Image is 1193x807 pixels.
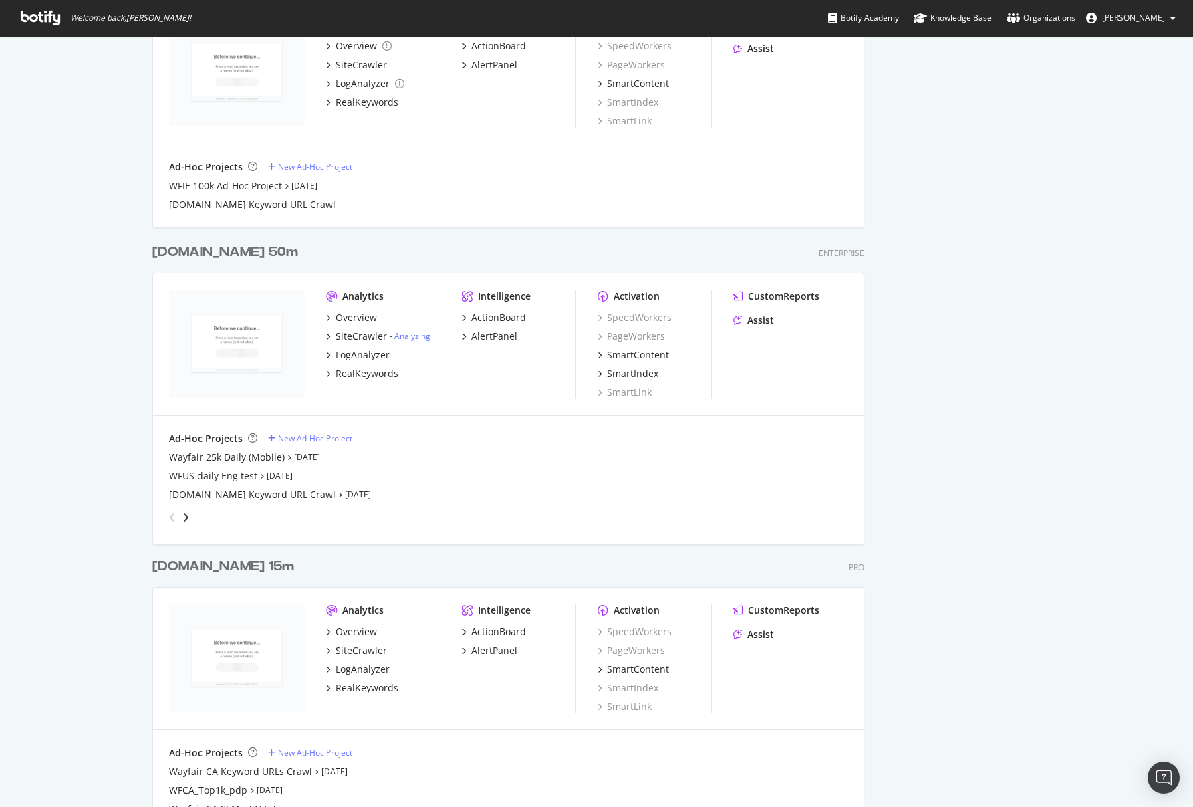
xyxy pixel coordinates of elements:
[336,625,377,639] div: Overview
[748,604,819,617] div: CustomReports
[733,290,819,303] a: CustomReports
[169,746,243,760] div: Ad-Hoc Projects
[152,243,298,262] div: [DOMAIN_NAME] 50m
[169,488,336,501] a: [DOMAIN_NAME] Keyword URL Crawl
[152,557,299,576] a: [DOMAIN_NAME] 15m
[747,314,774,327] div: Assist
[598,386,652,399] a: SmartLink
[462,644,517,657] a: AlertPanel
[257,784,283,796] a: [DATE]
[598,644,665,657] div: PageWorkers
[471,311,526,324] div: ActionBoard
[169,784,247,797] a: WFCA_Top1k_pdp
[462,625,526,639] a: ActionBoard
[607,367,658,380] div: SmartIndex
[336,644,387,657] div: SiteCrawler
[268,433,352,444] a: New Ad-Hoc Project
[169,604,305,712] img: www.wayfair.ca
[169,432,243,445] div: Ad-Hoc Projects
[733,604,819,617] a: CustomReports
[1007,11,1075,25] div: Organizations
[278,161,352,172] div: New Ad-Hoc Project
[462,58,517,72] a: AlertPanel
[748,290,819,303] div: CustomReports
[478,290,531,303] div: Intelligence
[598,348,669,362] a: SmartContent
[849,562,864,573] div: Pro
[326,58,387,72] a: SiteCrawler
[326,348,390,362] a: LogAnalyzer
[321,766,348,777] a: [DATE]
[598,330,665,343] a: PageWorkers
[471,330,517,343] div: AlertPanel
[70,13,191,23] span: Welcome back, [PERSON_NAME] !
[164,507,181,528] div: angle-left
[345,489,371,500] a: [DATE]
[169,179,282,193] a: WFIE 100k Ad-Hoc Project
[733,42,774,55] a: Assist
[598,77,669,90] a: SmartContent
[169,765,312,778] div: Wayfair CA Keyword URLs Crawl
[336,311,377,324] div: Overview
[326,96,398,109] a: RealKeywords
[607,663,669,676] div: SmartContent
[819,247,864,259] div: Enterprise
[326,311,377,324] a: Overview
[278,433,352,444] div: New Ad-Hoc Project
[598,39,672,53] a: SpeedWorkers
[169,160,243,174] div: Ad-Hoc Projects
[598,311,672,324] a: SpeedWorkers
[598,58,665,72] a: PageWorkers
[326,330,430,343] a: SiteCrawler- Analyzing
[828,11,899,25] div: Botify Academy
[598,114,652,128] a: SmartLink
[478,604,531,617] div: Intelligence
[326,663,390,676] a: LogAnalyzer
[471,625,526,639] div: ActionBoard
[336,367,398,380] div: RealKeywords
[1075,7,1186,29] button: [PERSON_NAME]
[733,628,774,641] a: Assist
[152,557,294,576] div: [DOMAIN_NAME] 15m
[747,42,774,55] div: Assist
[291,180,317,191] a: [DATE]
[462,39,526,53] a: ActionBoard
[294,451,320,463] a: [DATE]
[268,747,352,758] a: New Ad-Hoc Project
[336,681,398,695] div: RealKeywords
[598,663,669,676] a: SmartContent
[471,644,517,657] div: AlertPanel
[336,39,377,53] div: Overview
[733,314,774,327] a: Assist
[1102,12,1165,23] span: Stefan Pioso
[326,644,387,657] a: SiteCrawler
[326,625,377,639] a: Overview
[394,330,430,342] a: Analyzing
[598,681,658,695] a: SmartIndex
[598,96,658,109] div: SmartIndex
[336,96,398,109] div: RealKeywords
[169,469,257,483] div: WFUS daily Eng test
[471,58,517,72] div: AlertPanel
[607,77,669,90] div: SmartContent
[471,39,526,53] div: ActionBoard
[598,700,652,713] a: SmartLink
[614,290,660,303] div: Activation
[169,198,336,211] a: [DOMAIN_NAME] Keyword URL Crawl
[614,604,660,617] div: Activation
[326,77,404,90] a: LogAnalyzer
[747,628,774,641] div: Assist
[336,58,387,72] div: SiteCrawler
[169,451,285,464] div: Wayfair 25k Daily (Mobile)
[598,625,672,639] a: SpeedWorkers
